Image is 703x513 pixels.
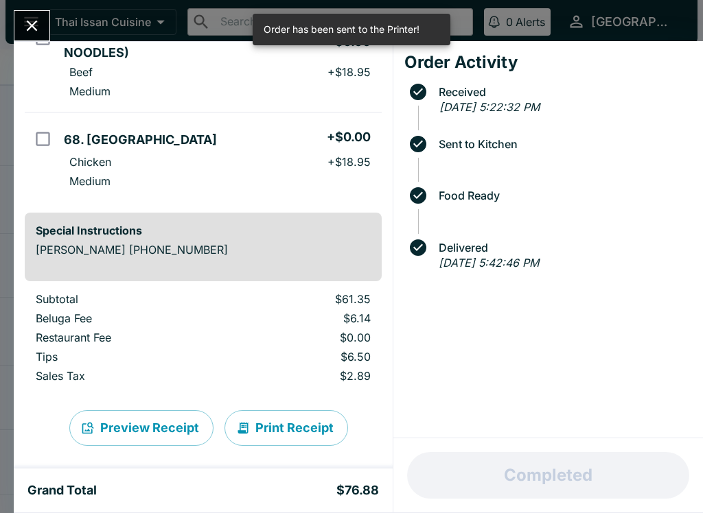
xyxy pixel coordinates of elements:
[264,18,419,41] div: Order has been sent to the Printer!
[69,84,111,98] p: Medium
[432,86,692,98] span: Received
[404,52,692,73] h4: Order Activity
[36,224,371,237] h6: Special Instructions
[439,100,540,114] em: [DATE] 5:22:32 PM
[25,292,382,388] table: orders table
[239,350,371,363] p: $6.50
[36,311,217,325] p: Beluga Fee
[69,155,111,169] p: Chicken
[36,292,217,306] p: Subtotal
[224,410,348,446] button: Print Receipt
[327,65,371,79] p: + $18.95
[239,369,371,383] p: $2.89
[432,241,692,254] span: Delivered
[64,28,326,61] h5: 73. [PERSON_NAME] (DRUNKEN NOODLES)
[239,292,371,306] p: $61.35
[36,369,217,383] p: Sales Tax
[327,155,371,169] p: + $18.95
[27,482,97,499] h5: Grand Total
[69,65,93,79] p: Beef
[336,482,379,499] h5: $76.88
[69,410,214,446] button: Preview Receipt
[64,132,217,148] h5: 68. [GEOGRAPHIC_DATA]
[327,129,371,145] h5: + $0.00
[432,138,692,150] span: Sent to Kitchen
[36,331,217,344] p: Restaurant Fee
[239,311,371,325] p: $6.14
[432,189,692,202] span: Food Ready
[239,331,371,344] p: $0.00
[36,243,371,256] p: [PERSON_NAME] [PHONE_NUMBER]
[36,350,217,363] p: Tips
[69,174,111,188] p: Medium
[14,11,49,40] button: Close
[439,256,539,270] em: [DATE] 5:42:46 PM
